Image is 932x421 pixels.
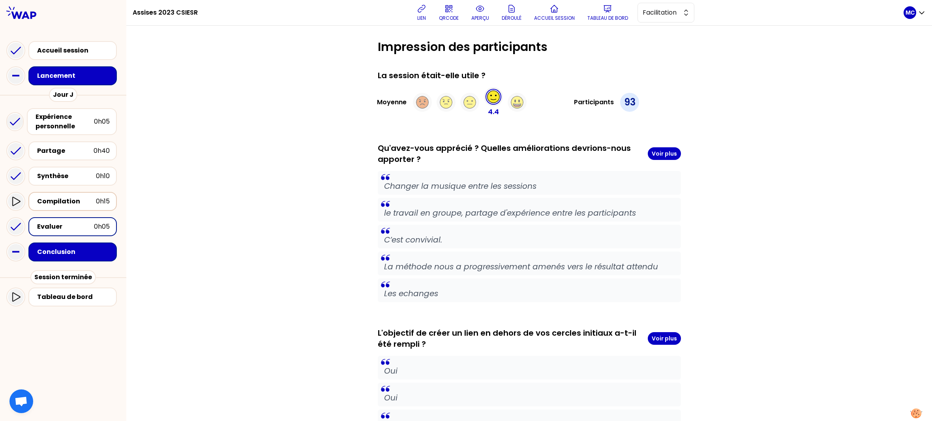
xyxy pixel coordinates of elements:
div: Session terminée [30,270,96,284]
p: aperçu [471,15,489,21]
p: le travail en groupe, partage d'expérience entre les participants [384,207,675,218]
div: Conclusion [37,247,110,257]
button: Accueil session [531,1,578,24]
div: Accueil session [37,46,113,55]
div: Synthèse [37,171,96,181]
h3: Participants [574,98,614,107]
div: Lancement [37,71,113,81]
div: 0h05 [94,222,110,231]
p: MC [906,9,915,17]
p: Déroulé [502,15,521,21]
button: Voir plus [648,147,681,160]
p: QRCODE [439,15,459,21]
button: Facilitation [638,3,694,23]
div: 0h10 [96,171,110,181]
p: 93 [624,96,636,109]
div: Jour J [49,88,77,102]
p: Les echanges [384,288,675,299]
div: Compilation [37,197,96,206]
button: QRCODE [436,1,462,24]
button: Voir plus [648,332,681,345]
div: Evaluer [37,222,94,231]
h1: Impression des participants [378,40,681,54]
div: Partage [37,146,94,156]
p: Changer la musique entre les sessions [384,180,675,192]
div: 0h40 [94,146,110,156]
div: Expérience personnelle [36,112,94,131]
button: lien [414,1,429,24]
p: Oui [384,392,675,403]
div: L'objectif de créer un lien en dehors de vos cercles initiaux a-t-il été rempli ? [378,327,681,350]
h3: Moyenne [377,98,407,107]
div: 0h05 [94,117,110,126]
p: Accueil session [534,15,575,21]
div: La session était-elle utile ? [378,70,681,81]
button: MC [904,6,926,19]
p: 4.4 [488,106,499,117]
div: Qu'avez-vous apprécié ? Quelles améliorations devrions-nous apporter ? [378,143,681,165]
p: C’est convivial. [384,234,675,245]
p: Oui [384,365,675,376]
span: Facilitation [643,8,678,17]
p: Tableau de bord [587,15,628,21]
div: Ouvrir le chat [9,389,33,413]
p: lien [417,15,426,21]
button: Déroulé [499,1,525,24]
p: La méthode nous a progressivement amenés vers le résultat attendu [384,261,675,272]
div: Tableau de bord [37,292,113,302]
div: 0h15 [96,197,110,206]
button: Tableau de bord [584,1,631,24]
button: aperçu [468,1,492,24]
